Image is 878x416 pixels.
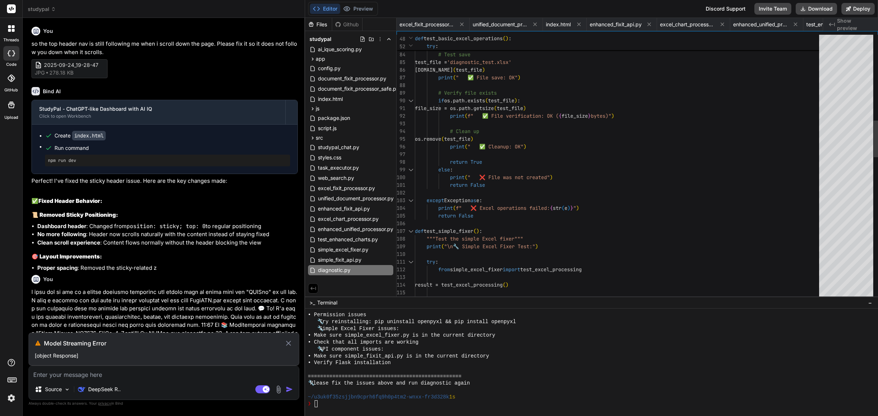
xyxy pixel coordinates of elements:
label: threads [3,37,19,43]
span: enhanced_unified_processor.py [733,21,788,28]
span: • Make sure simple_fixit_api.py is in the current directory [308,353,489,360]
span: studypal [309,35,331,43]
span: index.html [546,21,571,28]
div: Click to open Workbench [39,113,278,119]
h2: ✅ [31,197,298,205]
span: script.js [317,124,337,133]
span: ( [453,67,456,73]
h6: Bind AI [43,88,61,95]
span: os.remove [415,136,441,142]
span: [DOMAIN_NAME] [415,67,453,73]
strong: Clean scroll experience [37,239,100,246]
p: so the top header nav is still following me when i scroll down the page. Please fix it so it does... [31,40,298,56]
span: Please fix the issues above and run diagnostic again [310,380,470,387]
span: test_simple_fixer [424,228,473,234]
span: f" ❌ Excel operations failed: [456,205,550,211]
span: test_excel_processing [520,266,582,273]
span: ) [523,105,526,111]
div: 89 [397,89,405,97]
div: 105 [397,212,405,220]
span: try [427,258,435,265]
img: settings [5,392,18,404]
span: 278.18 KB [49,69,74,76]
div: Click to collapse the range. [406,227,416,235]
div: 115 [397,289,405,296]
span: def [415,35,424,42]
span: ( [503,281,506,288]
span: print [438,205,453,211]
span: >_ [309,299,315,306]
img: icon [286,386,293,393]
p: Perfect! I've fixed the sticky header issue. Here are the key changes made: [31,177,298,185]
div: Github [332,21,362,28]
span: index.html [317,95,344,103]
div: 101 [397,181,405,189]
span: e [476,197,479,204]
span: test_file [497,105,523,111]
span: : [509,35,511,42]
span: test_file [444,136,470,142]
span: ( [465,143,468,150]
span: ) [470,136,473,142]
span: as [470,197,476,204]
span: 🔧 [317,318,319,325]
span: API component issues: [319,346,384,353]
h6: You [43,27,53,35]
div: 87 [397,74,405,82]
div: 104 [397,204,405,212]
button: Download [796,3,837,15]
span: ( [562,205,564,211]
span: web_search.py [317,174,355,182]
span: print [450,143,465,150]
span: " [573,205,576,211]
span: ( [453,74,456,81]
div: 114 [397,281,405,289]
button: Invite Team [754,3,791,15]
span: : [450,166,453,173]
span: Simple Excel Fixer issues: [319,325,399,332]
span: ) [476,228,479,234]
strong: 📜 Removed Sticky Positioning: [31,211,118,218]
button: Deploy [841,3,875,15]
span: f" ✅ File verification: OK ( [468,113,559,119]
label: GitHub [4,87,18,93]
div: 110 [397,250,405,258]
h3: Model Streaming Error [44,339,284,348]
span: ================================================== [308,373,462,380]
div: 111 [397,258,405,266]
div: 86 [397,66,405,74]
span: simple_fixit_api.py [317,256,362,264]
div: 112 [397,266,405,273]
span: ( [485,97,488,104]
div: Click to collapse the range. [406,258,416,266]
span: test_file [488,97,514,104]
span: 48 [397,35,405,43]
h6: You [43,276,53,283]
button: Editor [310,4,340,14]
div: 102 [397,189,405,197]
span: ) [535,243,538,250]
span: • Make sure simple_excel_fixer.py is in the current directory [308,332,495,339]
span: test_enhanced_charts.py [317,235,379,244]
span: enhanced_unified_processor.py [317,225,394,234]
span: ( [494,105,497,111]
span: Run command [55,144,290,152]
span: ) [524,143,526,150]
span: test_enhanced_charts.py [806,21,861,28]
span: file_size [562,113,588,119]
div: 100 [397,174,405,181]
span: return [450,159,468,165]
div: Files [305,21,332,28]
span: } [570,205,573,211]
span: simple_excel_fixer [450,266,503,273]
label: code [6,61,16,68]
code: index.html [72,131,106,140]
span: " ✅ File save: OK" [456,74,518,81]
img: attachment [274,385,283,394]
strong: Fixed Header Behavior: [38,197,102,204]
span: : [435,258,438,265]
span: • Permission issues [308,311,367,318]
span: ( [441,136,444,142]
span: ( [503,35,506,42]
span: print [450,113,465,119]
